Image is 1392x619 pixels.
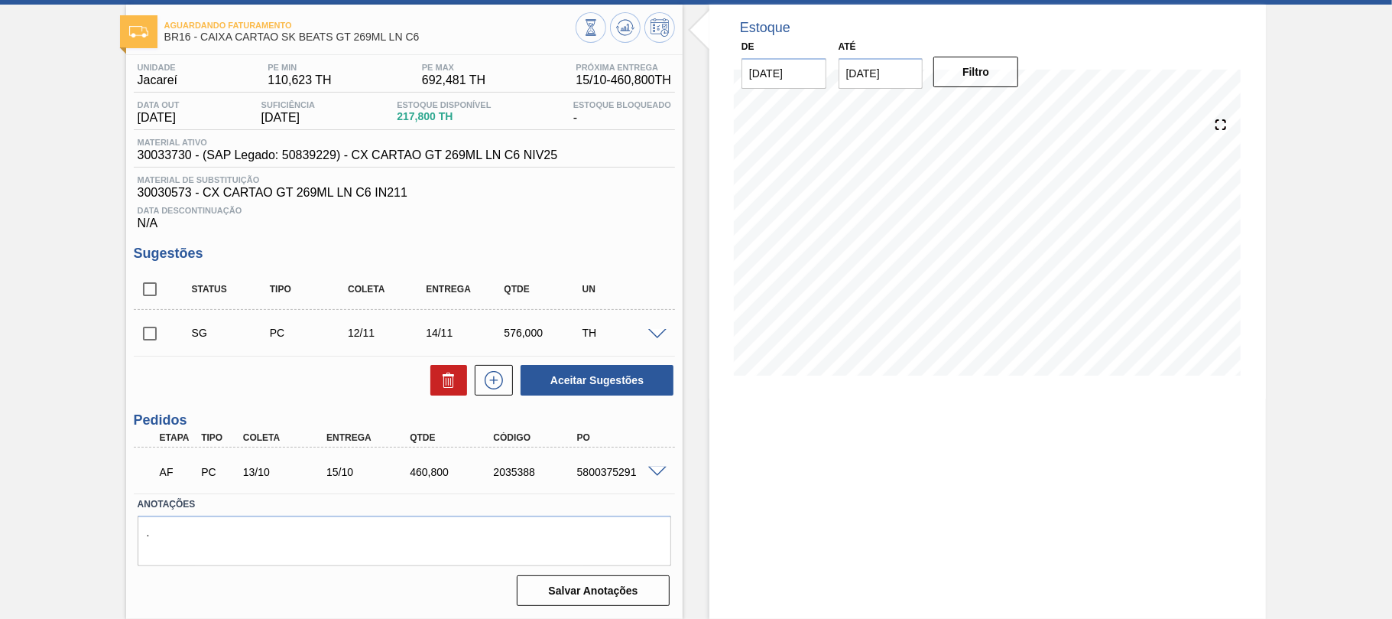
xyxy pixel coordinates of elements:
div: Sugestão Criada [188,327,274,339]
span: 110,623 TH [268,73,331,87]
span: Próxima Entrega [576,63,671,72]
div: PO [573,432,667,443]
textarea: . [138,516,671,566]
span: BR16 - CAIXA CARTAO SK BEATS GT 269ML LN C6 [164,31,576,43]
div: Excluir Sugestões [423,365,467,396]
div: Entrega [422,284,508,295]
div: Tipo [266,284,352,295]
div: Aceitar Sugestões [513,363,675,397]
div: N/A [134,200,675,230]
button: Programar Estoque [644,12,675,43]
span: Unidade [138,63,177,72]
span: Material ativo [138,138,558,147]
div: Tipo [197,432,240,443]
input: dd/mm/yyyy [839,58,923,89]
span: 30033730 - (SAP Legado: 50839229) - CX CARTAO GT 269ML LN C6 NIV25 [138,148,558,162]
div: 13/10/2025 [239,466,333,478]
span: Jacareí [138,73,177,87]
span: [DATE] [138,111,180,125]
span: 692,481 TH [422,73,485,87]
span: Suficiência [261,100,315,109]
div: 2035388 [489,466,582,478]
img: Ícone [129,26,148,37]
div: Nova sugestão [467,365,513,396]
div: 576,000 [500,327,586,339]
span: Estoque Bloqueado [573,100,671,109]
span: PE MAX [422,63,485,72]
span: Estoque Disponível [397,100,491,109]
span: Data out [138,100,180,109]
span: Material de Substituição [138,175,671,184]
div: 12/11/2025 [344,327,430,339]
h3: Pedidos [134,412,675,428]
div: Etapa [156,432,199,443]
button: Atualizar Gráfico [610,12,641,43]
div: Entrega [323,432,416,443]
div: UN [579,284,665,295]
div: Estoque [740,20,790,36]
div: TH [579,327,665,339]
div: Status [188,284,274,295]
span: 15/10 - 460,800 TH [576,73,671,87]
label: Anotações [138,494,671,516]
div: Qtde [500,284,586,295]
label: De [741,41,754,52]
div: Pedido de Compra [266,327,352,339]
div: Coleta [344,284,430,295]
div: Código [489,432,582,443]
div: 5800375291 [573,466,667,478]
h3: Sugestões [134,246,675,262]
button: Aceitar Sugestões [521,365,673,396]
span: Aguardando Faturamento [164,21,576,30]
p: AF [160,466,195,478]
input: dd/mm/yyyy [741,58,826,89]
span: Data Descontinuação [138,206,671,215]
button: Salvar Anotações [517,575,670,606]
div: 15/10/2025 [323,466,416,478]
div: Aguardando Faturamento [156,455,199,489]
div: Pedido de Compra [197,466,240,478]
button: Filtro [933,57,1018,87]
button: Visão Geral dos Estoques [576,12,606,43]
label: Até [839,41,856,52]
span: [DATE] [261,111,315,125]
div: 460,800 [406,466,499,478]
div: Qtde [406,432,499,443]
span: 217,800 TH [397,111,491,122]
div: Coleta [239,432,333,443]
div: - [569,100,675,125]
span: PE MIN [268,63,331,72]
span: 30030573 - CX CARTAO GT 269ML LN C6 IN211 [138,186,671,200]
div: 14/11/2025 [422,327,508,339]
